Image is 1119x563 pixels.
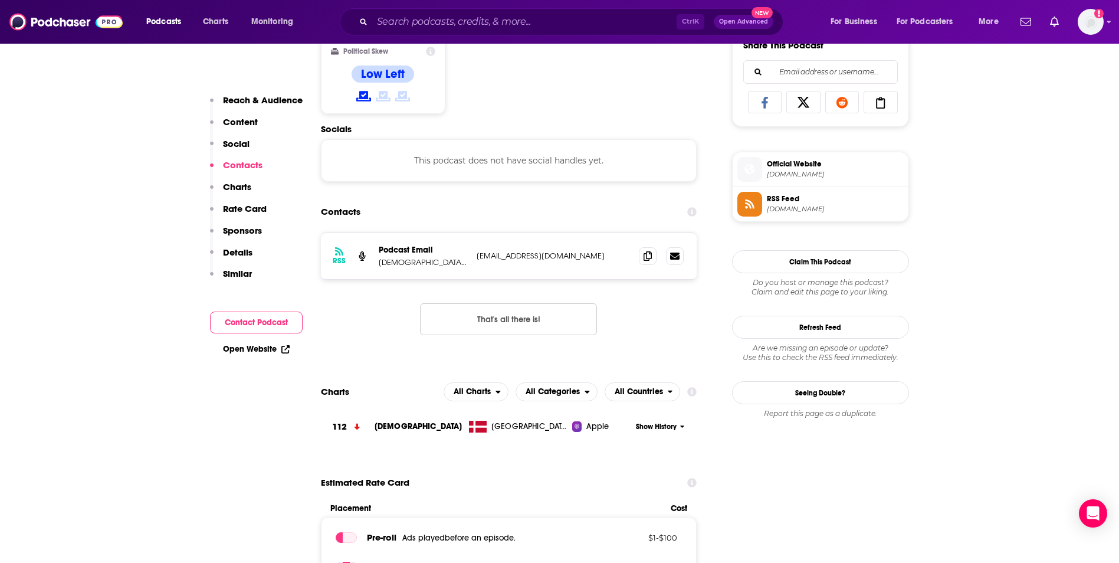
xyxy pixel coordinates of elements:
a: Show notifications dropdown [1016,12,1036,32]
div: Report this page as a duplicate. [732,409,909,418]
div: Claim and edit this page to your liking. [732,278,909,297]
h3: 112 [332,420,347,434]
h3: Share This Podcast [743,40,823,51]
span: For Business [831,14,877,30]
a: Share on X/Twitter [786,91,821,113]
span: Denmark [491,421,568,433]
p: [DEMOGRAPHIC_DATA] for the Sake of Others: C4SO [379,257,467,267]
a: [GEOGRAPHIC_DATA] [464,421,572,433]
button: Details [210,247,252,269]
p: Details [223,247,252,258]
span: Cost [671,503,687,513]
button: open menu [138,12,196,31]
a: Open Website [223,344,290,354]
button: open menu [605,382,681,401]
button: open menu [822,12,892,31]
a: [DEMOGRAPHIC_DATA] [375,421,462,431]
a: Show notifications dropdown [1045,12,1064,32]
button: Nothing here. [420,303,597,335]
button: Charts [210,181,251,203]
div: Are we missing an episode or update? Use this to check the RSS feed immediately. [732,343,909,362]
span: For Podcasters [897,14,953,30]
span: Pre -roll [367,532,396,543]
span: Apple [586,421,609,433]
p: [EMAIL_ADDRESS][DOMAIN_NAME] [477,251,630,261]
span: Monitoring [251,14,293,30]
img: Podchaser - Follow, Share and Rate Podcasts [9,11,123,33]
a: Charts [195,12,235,31]
button: open menu [889,12,970,31]
p: $ 1 - $ 100 [600,533,677,542]
span: Estimated Rate Card [321,472,409,494]
button: Rate Card [210,203,267,225]
span: Do you host or manage this podcast? [732,278,909,287]
span: Podcasts [146,14,181,30]
span: All Categories [526,388,580,396]
h2: Socials [321,123,697,135]
h2: Contacts [321,201,360,223]
p: Sponsors [223,225,262,236]
span: Placement [330,503,661,513]
p: Similar [223,268,252,279]
p: Contacts [223,159,262,171]
span: Logged in as smacnaughton [1078,9,1104,35]
div: This podcast does not have social handles yet. [321,139,697,182]
span: RSS Feed [767,194,904,204]
span: Ads played before an episode . [402,533,516,543]
h2: Political Skew [343,47,388,55]
a: RSS Feed[DOMAIN_NAME] [737,192,904,217]
p: Content [223,116,258,127]
button: open menu [970,12,1013,31]
button: Claim This Podcast [732,250,909,273]
h2: Countries [605,382,681,401]
button: Open AdvancedNew [714,15,773,29]
span: All Countries [615,388,663,396]
a: Official Website[DOMAIN_NAME] [737,157,904,182]
a: Share on Facebook [748,91,782,113]
span: Show History [636,422,677,432]
div: Search followers [743,60,898,84]
h2: Charts [321,386,349,397]
div: Open Intercom Messenger [1079,499,1107,528]
span: More [979,14,999,30]
button: Contacts [210,159,262,181]
input: Email address or username... [753,61,888,83]
img: User Profile [1078,9,1104,35]
h2: Categories [516,382,598,401]
p: Charts [223,181,251,192]
button: Content [210,116,258,138]
a: Copy Link [864,91,898,113]
h2: Platforms [444,382,508,401]
button: Similar [210,268,252,290]
span: Official Website [767,159,904,169]
span: Open Advanced [719,19,768,25]
span: Ctrl K [677,14,704,30]
a: Apple [572,421,632,433]
h3: RSS [333,256,346,266]
button: Show History [632,422,688,432]
div: Search podcasts, credits, & more... [351,8,795,35]
input: Search podcasts, credits, & more... [372,12,677,31]
a: Seeing Double? [732,381,909,404]
p: Reach & Audience [223,94,303,106]
button: Social [210,138,250,160]
button: Reach & Audience [210,94,303,116]
button: Contact Podcast [210,312,303,333]
button: open menu [516,382,598,401]
button: open menu [444,382,508,401]
svg: Add a profile image [1094,9,1104,18]
span: feeds.castos.com [767,205,904,214]
button: Sponsors [210,225,262,247]
button: Show profile menu [1078,9,1104,35]
h4: Low Left [361,67,405,81]
span: New [752,7,773,18]
p: Podcast Email [379,245,467,255]
a: 112 [321,411,375,443]
span: All Charts [454,388,491,396]
span: Charts [203,14,228,30]
p: Social [223,138,250,149]
p: Rate Card [223,203,267,214]
span: c4so.org [767,170,904,179]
